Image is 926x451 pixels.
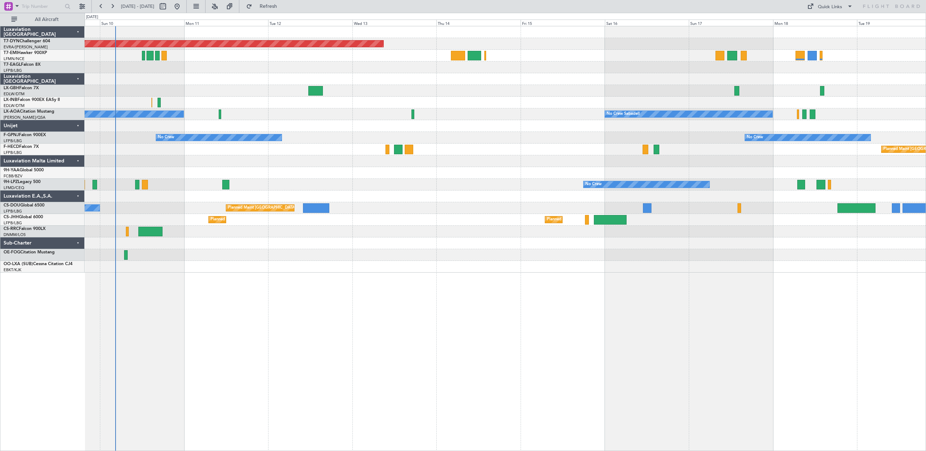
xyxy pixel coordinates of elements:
[4,215,43,219] a: CS-JHHGlobal 6000
[4,227,19,231] span: CS-RRC
[4,185,24,190] a: LFMD/CEQ
[268,20,352,26] div: Tue 12
[4,180,41,184] a: 9H-LPZLegacy 500
[521,20,605,26] div: Fri 15
[773,20,857,26] div: Mon 18
[607,109,640,119] div: No Crew Sabadell
[211,214,323,225] div: Planned Maint [GEOGRAPHIC_DATA] ([GEOGRAPHIC_DATA])
[4,267,21,273] a: EBKT/KJK
[352,20,437,26] div: Wed 13
[4,98,60,102] a: LX-INBFalcon 900EX EASy II
[436,20,521,26] div: Thu 14
[4,63,21,67] span: T7-EAGL
[4,262,33,266] span: OO-LXA (SUB)
[4,203,44,208] a: CS-DOUGlobal 6500
[4,203,20,208] span: CS-DOU
[4,220,22,226] a: LFPB/LBG
[243,1,286,12] button: Refresh
[4,145,19,149] span: F-HECD
[4,168,20,172] span: 9H-YAA
[4,51,17,55] span: T7-EMI
[585,179,602,190] div: No Crew
[86,14,98,20] div: [DATE]
[4,63,41,67] a: T7-EAGLFalcon 8X
[4,150,22,155] a: LFPB/LBG
[4,250,20,254] span: OE-FOG
[228,203,340,213] div: Planned Maint [GEOGRAPHIC_DATA] ([GEOGRAPHIC_DATA])
[100,20,184,26] div: Sun 10
[4,262,73,266] a: OO-LXA (SUB)Cessna Citation CJ4
[4,109,20,114] span: LX-AOA
[18,17,75,22] span: All Aircraft
[121,3,154,10] span: [DATE] - [DATE]
[4,39,20,43] span: T7-DYN
[4,180,18,184] span: 9H-LPZ
[4,138,22,144] a: LFPB/LBG
[4,168,44,172] a: 9H-YAAGlobal 5000
[4,250,55,254] a: OE-FOGCitation Mustang
[4,86,19,90] span: LX-GBH
[184,20,268,26] div: Mon 11
[4,68,22,73] a: LFPB/LBG
[254,4,283,9] span: Refresh
[4,209,22,214] a: LFPB/LBG
[158,132,174,143] div: No Crew
[4,115,46,120] a: [PERSON_NAME]/QSA
[4,109,54,114] a: LX-AOACitation Mustang
[4,227,46,231] a: CS-RRCFalcon 900LX
[4,133,46,137] a: F-GPNJFalcon 900EX
[547,214,659,225] div: Planned Maint [GEOGRAPHIC_DATA] ([GEOGRAPHIC_DATA])
[4,103,25,108] a: EDLW/DTM
[4,86,39,90] a: LX-GBHFalcon 7X
[8,14,77,25] button: All Aircraft
[4,91,25,97] a: EDLW/DTM
[4,215,19,219] span: CS-JHH
[689,20,773,26] div: Sun 17
[4,39,50,43] a: T7-DYNChallenger 604
[4,232,26,237] a: DNMM/LOS
[4,98,17,102] span: LX-INB
[747,132,763,143] div: No Crew
[4,51,47,55] a: T7-EMIHawker 900XP
[4,56,25,61] a: LFMN/NCE
[605,20,689,26] div: Sat 16
[818,4,842,11] div: Quick Links
[4,44,48,50] a: EVRA/[PERSON_NAME]
[804,1,856,12] button: Quick Links
[4,173,22,179] a: FCBB/BZV
[4,145,39,149] a: F-HECDFalcon 7X
[22,1,63,12] input: Trip Number
[4,133,19,137] span: F-GPNJ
